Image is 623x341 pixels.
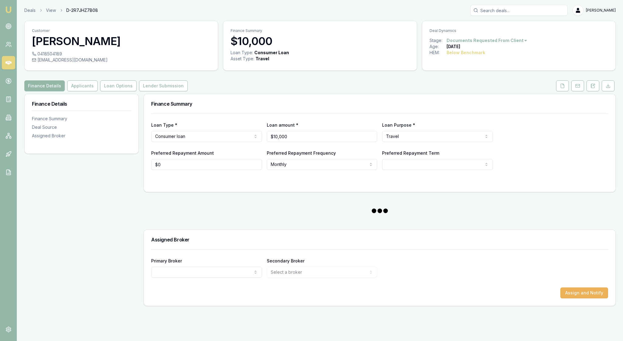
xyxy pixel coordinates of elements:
[151,101,608,106] h3: Finance Summary
[139,80,188,91] button: Lender Submission
[560,287,608,298] button: Assign and Notify
[382,122,415,128] label: Loan Purpose *
[32,28,211,33] p: Customer
[24,7,36,13] a: Deals
[151,237,608,242] h3: Assigned Broker
[24,80,65,91] button: Finance Details
[138,80,189,91] a: Lender Submission
[100,80,137,91] button: Loan Options
[254,50,289,56] div: Consumer Loan
[447,37,528,44] button: Documents Requested From Client
[32,124,131,130] div: Deal Source
[24,7,98,13] nav: breadcrumb
[32,35,211,47] h3: [PERSON_NAME]
[66,7,98,13] span: D-2R7JHZ7B08
[5,6,12,13] img: emu-icon-u.png
[267,122,298,128] label: Loan amount *
[66,80,99,91] a: Applicants
[586,8,616,13] span: [PERSON_NAME]
[32,101,131,106] h3: Finance Details
[267,258,305,263] label: Secondary Broker
[430,50,447,56] div: HEM:
[267,150,336,156] label: Preferred Repayment Frequency
[231,50,253,56] div: Loan Type:
[46,7,56,13] a: View
[447,50,485,56] div: Below Benchmark
[231,56,254,62] div: Asset Type :
[32,51,211,57] div: 0418504189
[151,150,214,156] label: Preferred Repayment Amount
[231,35,409,47] h3: $10,000
[382,150,439,156] label: Preferred Repayment Term
[447,44,460,50] div: [DATE]
[32,133,131,139] div: Assigned Broker
[99,80,138,91] a: Loan Options
[151,159,262,170] input: $
[267,131,378,142] input: $
[24,80,66,91] a: Finance Details
[151,258,182,263] label: Primary Broker
[32,57,211,63] div: [EMAIL_ADDRESS][DOMAIN_NAME]
[231,28,409,33] p: Finance Summary
[256,56,269,62] div: Travel
[151,122,177,128] label: Loan Type *
[430,44,447,50] div: Age:
[430,37,447,44] div: Stage:
[32,116,131,122] div: Finance Summary
[67,80,98,91] button: Applicants
[430,28,608,33] p: Deal Dynamics
[470,5,568,16] input: Search deals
